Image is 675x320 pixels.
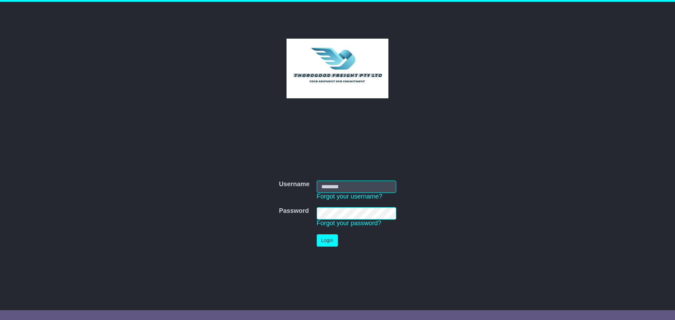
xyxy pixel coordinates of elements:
[287,39,389,98] img: Thorogood Freight Pty Ltd
[317,193,382,200] a: Forgot your username?
[279,181,309,188] label: Username
[279,207,309,215] label: Password
[317,220,381,227] a: Forgot your password?
[317,234,338,247] button: Login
